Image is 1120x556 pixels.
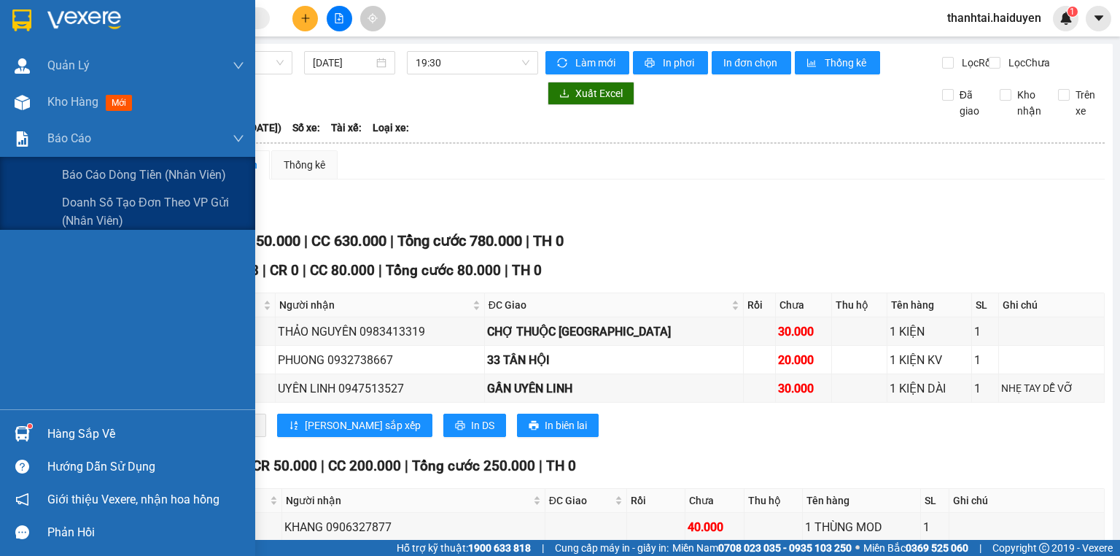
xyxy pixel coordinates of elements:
span: In phơi [663,55,696,71]
span: Báo cáo dòng tiền (nhân viên) [62,166,226,184]
th: Thu hộ [832,293,888,317]
strong: 1900 633 818 [468,542,531,554]
button: bar-chartThống kê [795,51,880,74]
button: aim [360,6,386,31]
span: notification [15,493,29,506]
button: plus [292,6,318,31]
span: Báo cáo [47,129,91,147]
span: In biên lai [545,417,587,433]
strong: 0708 023 035 - 0935 103 250 [718,542,852,554]
div: 1 KIỆN [890,323,968,341]
img: icon-new-feature [1059,12,1073,25]
div: Phản hồi [47,522,244,544]
span: CR 50.000 [252,457,317,474]
span: ĐC Giao [549,493,612,509]
th: Rồi [627,489,685,513]
span: | [321,457,324,474]
span: Lọc Chưa [1003,55,1052,71]
span: Kho hàng [47,95,98,109]
span: CC 630.000 [311,232,386,250]
span: Loại xe: [373,120,409,136]
span: caret-down [1092,12,1105,25]
span: Miền Nam [672,540,852,556]
div: 40.000 [688,518,741,536]
span: printer [455,420,465,432]
span: | [505,262,508,279]
button: file-add [327,6,352,31]
div: 30.000 [778,323,829,341]
span: ĐC Giao [489,297,728,313]
img: warehouse-icon [15,58,30,74]
sup: 1 [1067,7,1078,17]
div: 1 [974,323,996,341]
span: Tổng cước 80.000 [386,262,501,279]
div: GẦN UYÊN LINH [487,379,741,398]
th: Chưa [685,489,744,513]
span: Thống kê [825,55,868,71]
div: 33 TÂN HỘI [487,351,741,369]
button: In đơn chọn [712,51,791,74]
button: caret-down [1086,6,1111,31]
img: solution-icon [15,131,30,147]
button: printerIn biên lai [517,414,599,437]
strong: 0369 525 060 [906,542,968,554]
span: [PERSON_NAME] sắp xếp [305,417,421,433]
th: Tên hàng [887,293,971,317]
span: bar-chart [806,58,819,69]
div: 1 [974,379,996,398]
span: Tổng cước 780.000 [397,232,522,250]
div: 1 THÙNG MOD [805,518,918,536]
span: CR 150.000 [225,232,300,250]
span: Người nhận [286,493,529,509]
span: | [542,540,544,556]
span: | [539,457,542,474]
span: TH 0 [533,232,564,250]
span: Xuất Excel [575,85,623,101]
button: sort-ascending[PERSON_NAME] sắp xếp [277,414,432,437]
div: PHUONG 0932738667 [278,351,482,369]
span: | [405,457,408,474]
span: | [378,262,382,279]
div: 1 [923,518,946,536]
div: 30.000 [778,379,829,398]
th: Chưa [776,293,832,317]
span: mới [106,95,132,111]
span: TH 0 [546,457,576,474]
button: printerIn DS [443,414,506,437]
div: 20.000 [778,351,829,369]
span: Giới thiệu Vexere, nhận hoa hồng [47,490,219,509]
span: copyright [1039,543,1049,553]
span: question-circle [15,460,29,474]
div: KHANG 0906327877 [284,518,542,536]
span: Tổng cước 250.000 [412,457,535,474]
span: Lọc Rồi [956,55,995,71]
img: logo-vxr [12,9,31,31]
div: THẢO NGUYÊN 0983413319 [278,323,482,341]
input: 13/10/2025 [313,55,373,71]
span: | [262,262,266,279]
span: 19:30 [416,52,530,74]
span: CR 0 [270,262,299,279]
button: syncLàm mới [545,51,629,74]
sup: 1 [28,424,32,428]
span: Kho nhận [1011,87,1047,119]
span: ⚪️ [855,545,860,551]
span: | [979,540,981,556]
img: warehouse-icon [15,95,30,110]
span: Quản Lý [47,56,90,74]
span: Trên xe [1070,87,1105,119]
th: SL [921,489,949,513]
th: Thu hộ [744,489,803,513]
span: Doanh số tạo đơn theo VP gửi (nhân viên) [62,193,244,230]
span: sync [557,58,569,69]
span: 1 [1070,7,1075,17]
span: | [304,232,308,250]
th: Ghi chú [949,489,1105,513]
span: Làm mới [575,55,618,71]
span: printer [645,58,657,69]
th: SL [972,293,999,317]
span: Tài xế: [331,120,362,136]
div: 1 KIỆN KV [890,351,968,369]
span: | [303,262,306,279]
span: file-add [334,13,344,23]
